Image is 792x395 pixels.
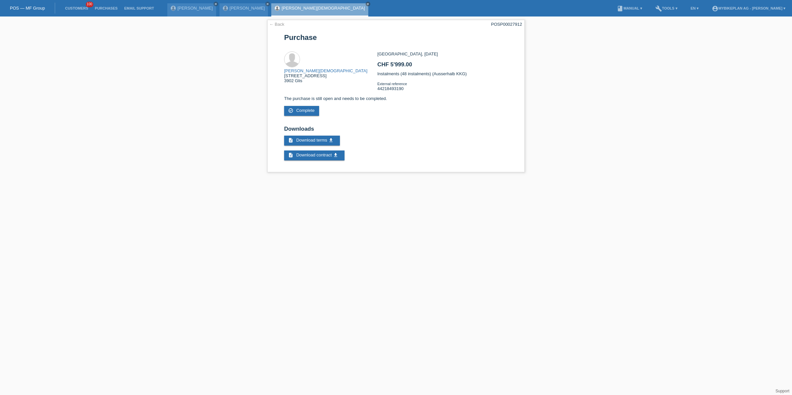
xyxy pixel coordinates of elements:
h2: CHF 5'999.00 [377,61,508,71]
span: Download terms [296,138,327,143]
a: buildTools ▾ [652,6,681,10]
span: Download contract [296,152,332,157]
a: Customers [62,6,91,10]
div: POSP00027912 [491,22,522,27]
a: Email Support [121,6,157,10]
i: book [617,5,623,12]
a: close [366,2,370,6]
a: description Download terms get_app [284,136,340,146]
p: The purchase is still open and needs to be completed. [284,96,508,101]
div: [STREET_ADDRESS] 3902 Glis [284,68,367,83]
a: EN ▾ [687,6,702,10]
a: bookManual ▾ [613,6,645,10]
i: account_circle [712,5,718,12]
h2: Downloads [284,126,508,136]
i: close [266,2,269,6]
a: ← Back [269,22,284,27]
span: Complete [296,108,315,113]
a: Support [775,389,789,393]
a: Purchases [91,6,121,10]
a: check_circle_outline Complete [284,106,319,116]
a: [PERSON_NAME] [230,6,265,11]
div: [GEOGRAPHIC_DATA], [DATE] Instalments (48 instalments) (Ausserhalb KKG) 44218493190 [377,51,508,96]
i: description [288,138,293,143]
i: build [655,5,662,12]
span: External reference [377,82,407,86]
a: [PERSON_NAME][DEMOGRAPHIC_DATA] [284,68,367,73]
a: POS — MF Group [10,6,45,11]
span: 100 [86,2,94,7]
a: account_circleMybikeplan AG - [PERSON_NAME] ▾ [709,6,789,10]
a: close [265,2,270,6]
a: description Download contract get_app [284,150,345,160]
i: get_app [333,152,338,158]
i: get_app [328,138,334,143]
i: description [288,152,293,158]
a: close [214,2,218,6]
h1: Purchase [284,33,508,42]
a: [PERSON_NAME][DEMOGRAPHIC_DATA] [281,6,365,11]
a: [PERSON_NAME] [178,6,213,11]
i: check_circle_outline [288,108,293,113]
